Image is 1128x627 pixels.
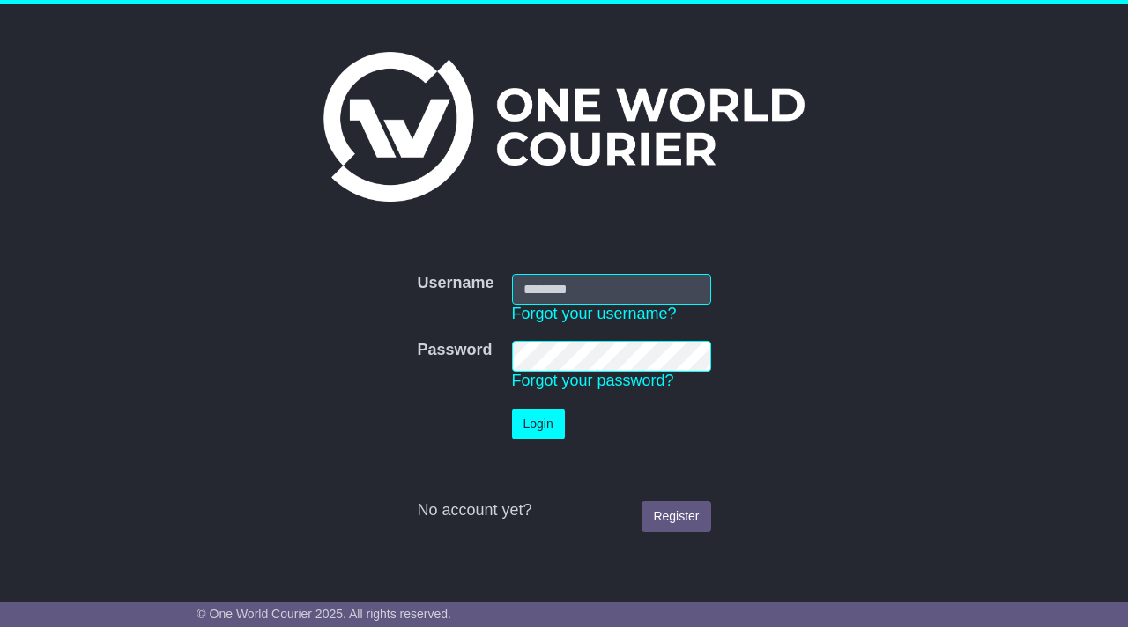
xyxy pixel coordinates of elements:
span: © One World Courier 2025. All rights reserved. [197,607,451,621]
button: Login [512,409,565,439]
label: Password [417,341,492,360]
a: Forgot your password? [512,372,674,389]
img: One World [323,52,805,202]
div: No account yet? [417,501,710,520]
label: Username [417,274,493,293]
a: Forgot your username? [512,305,677,322]
a: Register [642,501,710,532]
